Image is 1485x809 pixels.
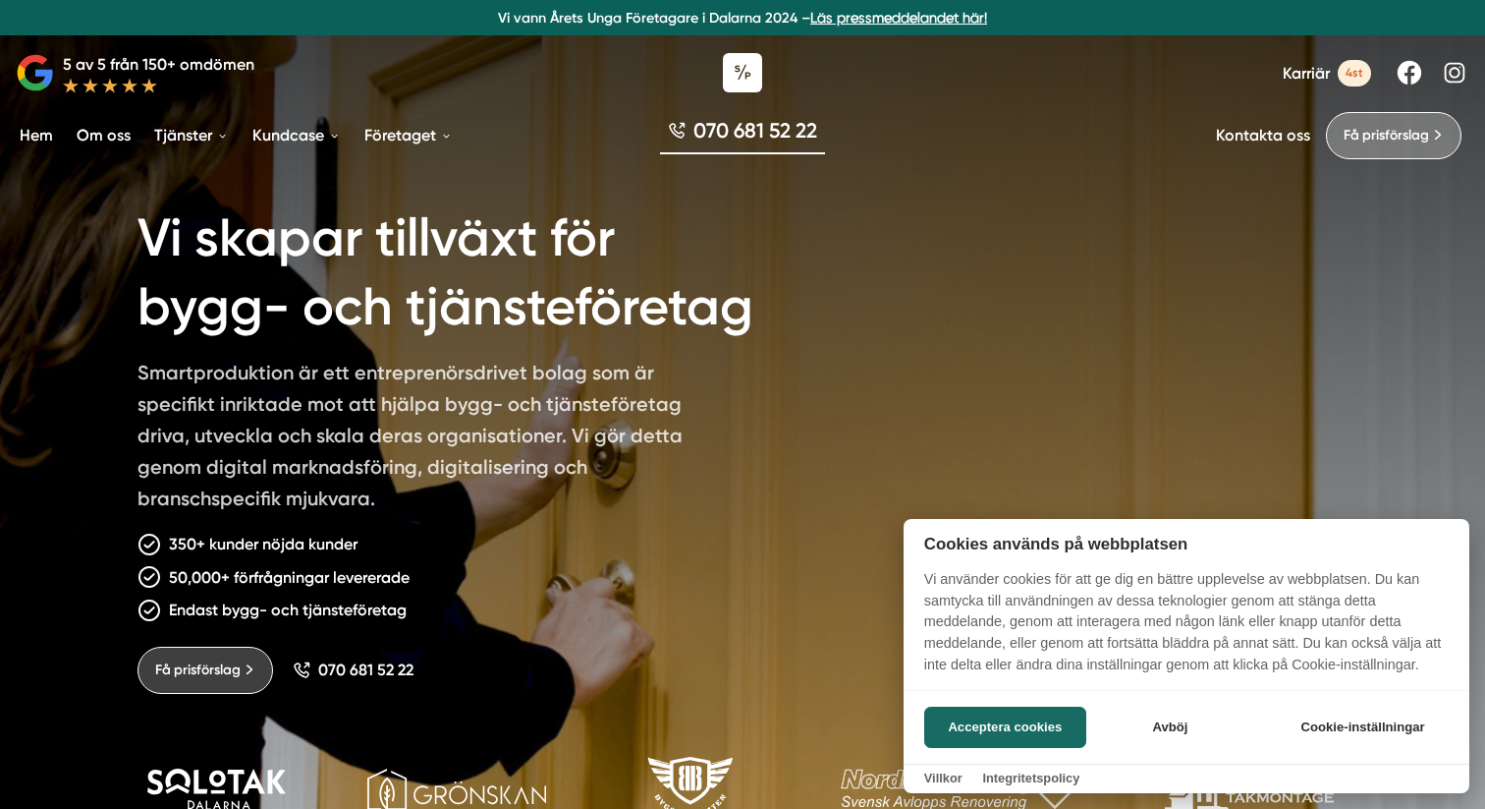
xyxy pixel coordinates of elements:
a: Integritetspolicy [982,771,1079,785]
h2: Cookies används på webbplatsen [904,535,1469,553]
button: Avböj [1092,707,1248,748]
a: Villkor [924,771,962,785]
p: Vi använder cookies för att ge dig en bättre upplevelse av webbplatsen. Du kan samtycka till anvä... [904,569,1469,689]
button: Cookie-inställningar [1277,707,1449,748]
button: Acceptera cookies [924,707,1086,748]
